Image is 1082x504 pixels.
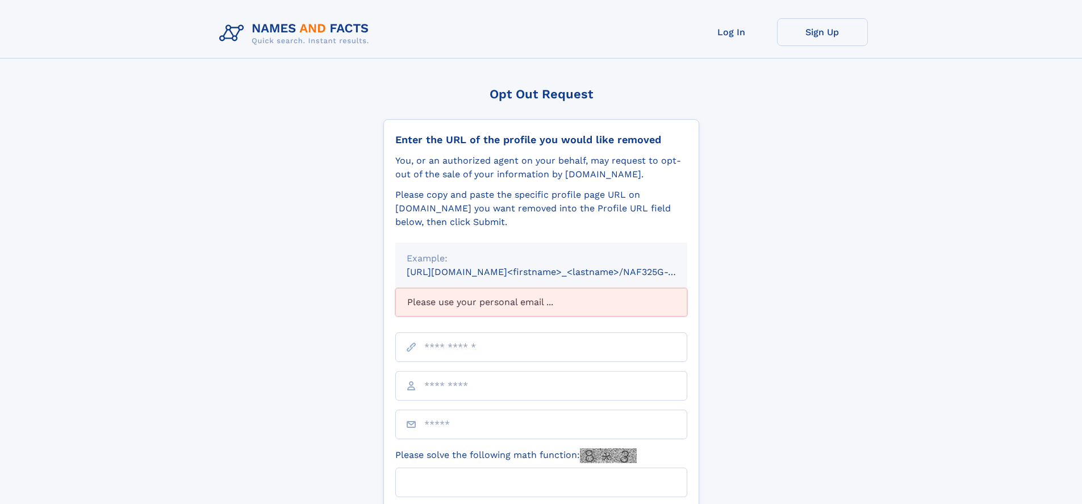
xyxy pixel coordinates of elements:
img: Logo Names and Facts [215,18,378,49]
small: [URL][DOMAIN_NAME]<firstname>_<lastname>/NAF325G-xxxxxxxx [407,266,709,277]
div: Opt Out Request [383,87,699,101]
div: Enter the URL of the profile you would like removed [395,134,687,146]
a: Log In [686,18,777,46]
div: Example: [407,252,676,265]
a: Sign Up [777,18,868,46]
div: You, or an authorized agent on your behalf, may request to opt-out of the sale of your informatio... [395,154,687,181]
label: Please solve the following math function: [395,448,637,463]
div: Please use your personal email ... [395,288,687,316]
div: Please copy and paste the specific profile page URL on [DOMAIN_NAME] you want removed into the Pr... [395,188,687,229]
